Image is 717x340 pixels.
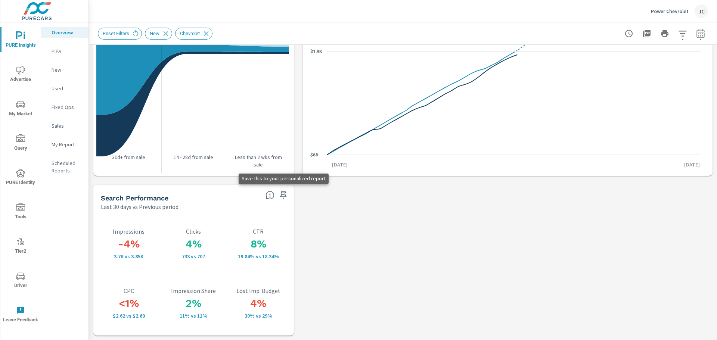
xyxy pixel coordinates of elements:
[230,287,286,294] p: Lost Imp. Budget
[98,31,134,36] span: Reset Filters
[679,161,705,168] p: [DATE]
[230,297,286,310] h3: 4%
[3,203,38,221] span: Tools
[41,102,89,113] div: Fixed Ops
[230,253,286,259] p: 19.84% vs 18.34%
[166,228,222,235] p: Clicks
[101,313,157,319] p: $2.62 vs $2.60
[101,238,157,250] h3: -4%
[41,120,89,131] div: Sales
[310,152,318,157] text: $65
[327,161,353,168] p: [DATE]
[41,46,89,57] div: PIPA
[693,26,708,41] button: Select Date Range
[3,169,38,187] span: PURE Identity
[675,26,690,41] button: Apply Filters
[145,31,164,36] span: New
[230,228,286,235] p: CTR
[145,28,172,40] div: New
[101,202,179,211] p: Last 30 days vs Previous period
[3,134,38,153] span: Query
[101,297,157,310] h3: <1%
[3,272,38,290] span: Driver
[52,66,83,74] p: New
[52,85,83,92] p: Used
[166,238,222,250] h3: 4%
[175,28,212,40] div: Chevrolet
[52,47,83,55] p: PIPA
[52,29,83,36] p: Overview
[101,228,157,235] p: Impressions
[52,141,83,148] p: My Report
[230,313,286,319] p: 30% vs 29%
[41,64,89,75] div: New
[41,157,89,176] div: Scheduled Reports
[166,313,222,319] p: 11% vs 11%
[695,4,708,18] div: JC
[41,139,89,150] div: My Report
[101,194,168,202] h5: Search Performance
[3,100,38,118] span: My Market
[230,238,286,250] h3: 8%
[41,83,89,94] div: Used
[166,297,222,310] h3: 2%
[639,26,654,41] button: "Export Report to PDF"
[266,191,274,200] span: Understand performance over the selected time range.
[166,253,222,259] p: 733 vs 707
[3,31,38,50] span: PURE Insights
[101,287,157,294] p: CPC
[52,122,83,130] p: Sales
[3,306,38,324] span: Leave Feedback
[52,159,83,174] p: Scheduled Reports
[0,22,41,331] div: nav menu
[98,28,142,40] div: Reset Filters
[101,253,157,259] p: 3.7K vs 3.85K
[3,66,38,84] span: Advertise
[176,31,204,36] span: Chevrolet
[657,26,672,41] button: Print Report
[166,287,222,294] p: Impression Share
[41,27,89,38] div: Overview
[3,237,38,256] span: Tier2
[651,8,689,15] p: Power Chevrolet
[52,103,83,111] p: Fixed Ops
[310,49,322,54] text: $1.9K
